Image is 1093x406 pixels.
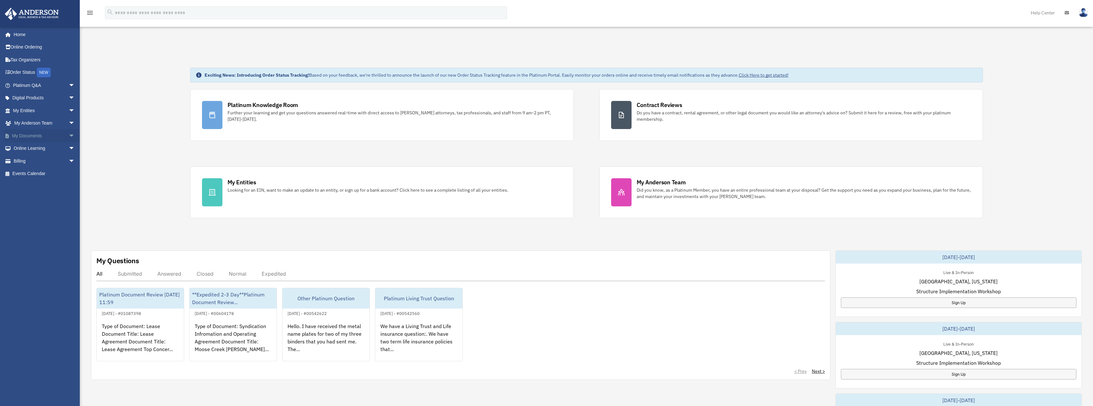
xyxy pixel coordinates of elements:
[938,340,979,347] div: Live & In-Person
[4,28,81,41] a: Home
[637,101,682,109] div: Contract Reviews
[4,142,85,155] a: Online Learningarrow_drop_down
[228,178,256,186] div: My Entities
[190,310,239,316] div: [DATE] - #00604178
[375,288,462,309] div: Platinum Living Trust Question
[637,178,686,186] div: My Anderson Team
[836,251,1082,264] div: [DATE]-[DATE]
[938,269,979,275] div: Live & In-Person
[118,271,142,277] div: Submitted
[282,317,370,367] div: Hello. I have received the metal name plates for two of my three binders that you had sent me. Th...
[97,310,146,316] div: [DATE] - #01087398
[375,288,463,361] a: Platinum Living Trust Question[DATE] - #00542560We have a Living Trust and Life insurance questio...
[189,288,277,361] a: **Expedited 2-3 Day**Platinum Document Review...[DATE] - #00604178Type of Document: Syndication I...
[228,101,298,109] div: Platinum Knowledge Room
[637,187,971,200] div: Did you know, as a Platinum Member, you have an entire professional team at your disposal? Get th...
[190,89,574,141] a: Platinum Knowledge Room Further your learning and get your questions answered real-time with dire...
[282,310,332,316] div: [DATE] - #00542622
[97,317,184,367] div: Type of Document: Lease Document Title: Lease Agreement Document Title: Lease Agreement Top Conce...
[37,68,51,77] div: NEW
[190,317,277,367] div: Type of Document: Syndication Infromation and Operating Agreement Document Title: Moose Creek [PE...
[4,66,85,79] a: Order StatusNEW
[282,288,370,361] a: Other Platinum Question[DATE] - #00542622Hello. I have received the metal name plates for two of ...
[69,155,81,168] span: arrow_drop_down
[69,117,81,130] span: arrow_drop_down
[919,278,998,285] span: [GEOGRAPHIC_DATA], [US_STATE]
[4,79,85,92] a: Platinum Q&Aarrow_drop_down
[599,166,983,218] a: My Anderson Team Did you know, as a Platinum Member, you have an entire professional team at your...
[812,368,825,374] a: Next >
[228,187,508,193] div: Looking for an EIN, want to make an update to an entity, or sign up for a bank account? Click her...
[69,142,81,155] span: arrow_drop_down
[282,288,370,309] div: Other Platinum Question
[637,110,971,122] div: Do you have a contract, rental agreement, or other legal document you would like an attorney's ad...
[96,288,184,361] a: Platinum Document Review [DATE] 11:59[DATE] - #01087398Type of Document: Lease Document Title: Le...
[919,349,998,357] span: [GEOGRAPHIC_DATA], [US_STATE]
[4,117,85,130] a: My Anderson Teamarrow_drop_down
[599,89,983,141] a: Contract Reviews Do you have a contract, rental agreement, or other legal document you would like...
[86,9,94,17] i: menu
[375,310,425,316] div: [DATE] - #00542560
[107,9,114,16] i: search
[69,92,81,105] span: arrow_drop_down
[4,104,85,117] a: My Entitiesarrow_drop_down
[841,297,1076,308] a: Sign Up
[197,271,213,277] div: Closed
[916,287,1001,295] span: Structure Implementation Workshop
[739,72,789,78] a: Click Here to get started!
[1079,8,1088,17] img: User Pic
[205,72,309,78] strong: Exciting News: Introducing Order Status Tracking!
[69,79,81,92] span: arrow_drop_down
[836,322,1082,335] div: [DATE]-[DATE]
[97,288,184,309] div: Platinum Document Review [DATE] 11:59
[69,104,81,117] span: arrow_drop_down
[69,129,81,142] span: arrow_drop_down
[4,41,85,54] a: Online Ordering
[228,110,562,122] div: Further your learning and get your questions answered real-time with direct access to [PERSON_NAM...
[916,359,1001,367] span: Structure Implementation Workshop
[262,271,286,277] div: Expedited
[375,317,462,367] div: We have a Living Trust and Life insurance question:. We have two term life insurance policies tha...
[4,155,85,167] a: Billingarrow_drop_down
[229,271,246,277] div: Normal
[190,166,574,218] a: My Entities Looking for an EIN, want to make an update to an entity, or sign up for a bank accoun...
[86,11,94,17] a: menu
[96,256,139,265] div: My Questions
[4,92,85,104] a: Digital Productsarrow_drop_down
[96,271,102,277] div: All
[4,129,85,142] a: My Documentsarrow_drop_down
[841,369,1076,379] a: Sign Up
[4,53,85,66] a: Tax Organizers
[4,167,85,180] a: Events Calendar
[205,72,789,78] div: Based on your feedback, we're thrilled to announce the launch of our new Order Status Tracking fe...
[190,288,277,309] div: **Expedited 2-3 Day**Platinum Document Review...
[3,8,61,20] img: Anderson Advisors Platinum Portal
[157,271,181,277] div: Answered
